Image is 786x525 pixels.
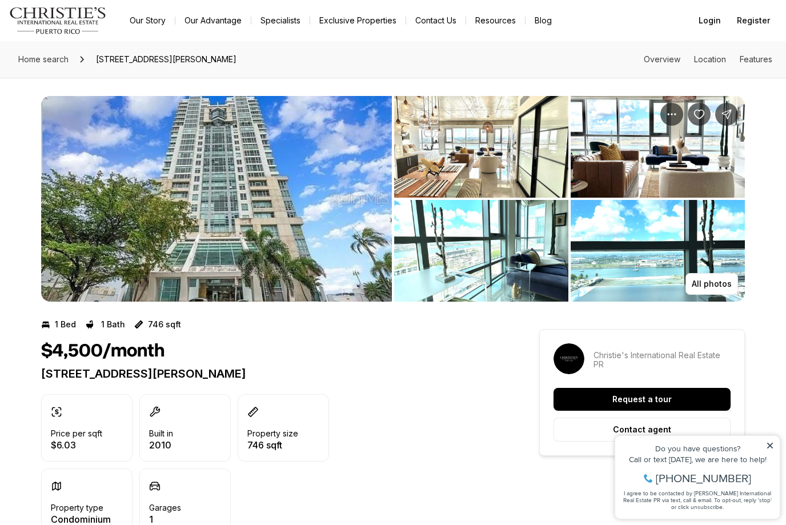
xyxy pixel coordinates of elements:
[394,96,568,198] button: View image gallery
[526,13,561,29] a: Blog
[730,9,777,32] button: Register
[51,440,102,450] p: $6.03
[688,103,711,126] button: Save Property: 404 CONSTITUCION AVE AVE #906
[715,103,738,126] button: Share Property: 404 CONSTITUCION AVE AVE #906
[593,351,731,369] p: Christie's International Real Estate PR
[41,96,392,302] li: 1 of 10
[699,16,721,25] span: Login
[175,13,251,29] a: Our Advantage
[571,200,745,302] button: View image gallery
[737,16,770,25] span: Register
[251,13,310,29] a: Specialists
[554,388,731,411] button: Request a tour
[692,9,728,32] button: Login
[149,429,173,438] p: Built in
[101,320,125,329] p: 1 Bath
[740,54,772,64] a: Skip to: Features
[692,279,732,288] p: All photos
[554,418,731,442] button: Contact agent
[41,96,392,302] button: View image gallery
[247,440,298,450] p: 746 sqft
[14,50,73,69] a: Home search
[310,13,406,29] a: Exclusive Properties
[121,13,175,29] a: Our Story
[51,515,111,524] p: Condominium
[18,54,69,64] span: Home search
[149,515,181,524] p: 1
[571,96,745,198] button: View image gallery
[644,55,772,64] nav: Page section menu
[247,429,298,438] p: Property size
[91,50,241,69] span: [STREET_ADDRESS][PERSON_NAME]
[644,54,680,64] a: Skip to: Overview
[685,273,738,295] button: All photos
[41,96,745,302] div: Listing Photos
[149,440,173,450] p: 2010
[12,26,165,34] div: Do you have questions?
[466,13,525,29] a: Resources
[660,103,683,126] button: Property options
[394,96,745,302] li: 2 of 10
[41,340,165,362] h1: $4,500/month
[51,429,102,438] p: Price per sqft
[47,54,142,65] span: [PHONE_NUMBER]
[148,320,181,329] p: 746 sqft
[9,7,107,34] img: logo
[149,503,181,512] p: Garages
[394,200,568,302] button: View image gallery
[14,70,163,92] span: I agree to be contacted by [PERSON_NAME] International Real Estate PR via text, call & email. To ...
[406,13,466,29] button: Contact Us
[51,503,103,512] p: Property type
[41,367,498,380] p: [STREET_ADDRESS][PERSON_NAME]
[55,320,76,329] p: 1 Bed
[694,54,726,64] a: Skip to: Location
[12,37,165,45] div: Call or text [DATE], we are here to help!
[612,395,672,404] p: Request a tour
